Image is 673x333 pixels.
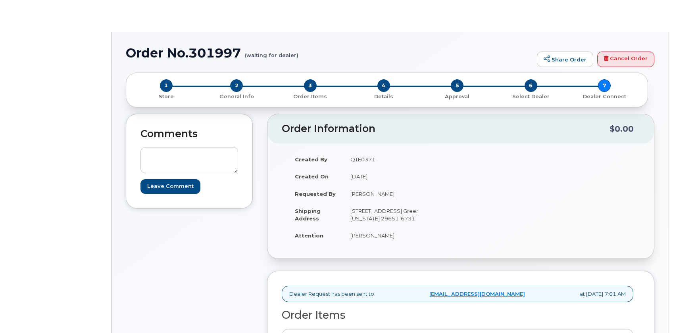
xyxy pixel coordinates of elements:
[160,79,173,92] span: 1
[343,185,455,203] td: [PERSON_NAME]
[277,93,344,100] p: Order Items
[273,92,347,100] a: 3 Order Items
[295,156,327,163] strong: Created By
[304,79,317,92] span: 3
[136,93,196,100] p: Store
[537,52,593,67] a: Share Order
[494,92,567,100] a: 6 Select Dealer
[295,232,323,239] strong: Attention
[421,92,494,100] a: 5 Approval
[377,79,390,92] span: 4
[343,168,455,185] td: [DATE]
[350,93,417,100] p: Details
[343,202,455,227] td: [STREET_ADDRESS] Greer [US_STATE] 29651-6731
[610,121,634,136] div: $0.00
[497,93,564,100] p: Select Dealer
[525,79,537,92] span: 6
[424,93,491,100] p: Approval
[282,309,633,321] h2: Order Items
[343,151,455,168] td: QTE0371
[245,46,298,58] small: (waiting for dealer)
[133,92,200,100] a: 1 Store
[126,46,533,60] h1: Order No.301997
[200,92,273,100] a: 2 General Info
[140,128,238,140] h2: Comments
[282,286,633,302] div: Dealer Request has been sent to at [DATE] 7:01 AM
[203,93,270,100] p: General Info
[295,208,321,222] strong: Shipping Address
[451,79,463,92] span: 5
[343,227,455,244] td: [PERSON_NAME]
[282,123,610,134] h2: Order Information
[597,52,654,67] a: Cancel Order
[429,290,525,298] a: [EMAIL_ADDRESS][DOMAIN_NAME]
[140,179,200,194] input: Leave Comment
[230,79,243,92] span: 2
[295,191,336,197] strong: Requested By
[347,92,420,100] a: 4 Details
[295,173,329,180] strong: Created On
